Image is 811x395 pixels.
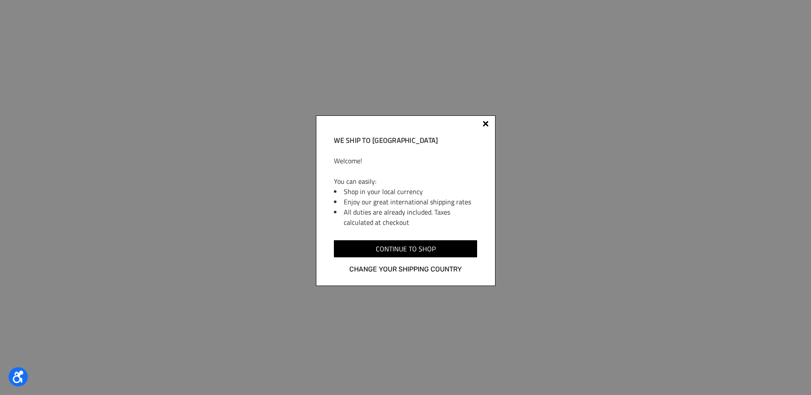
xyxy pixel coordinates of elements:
[334,156,477,166] p: Welcome!
[334,176,477,186] p: You can easily:
[344,186,477,197] li: Shop in your local currency
[344,207,477,227] li: All duties are already included. Taxes calculated at checkout
[344,197,477,207] li: Enjoy our great international shipping rates
[334,240,477,257] input: Continue to shop
[334,135,477,145] h2: We ship to [GEOGRAPHIC_DATA]
[334,264,477,275] a: Change your shipping country
[767,340,807,380] iframe: Tidio Chat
